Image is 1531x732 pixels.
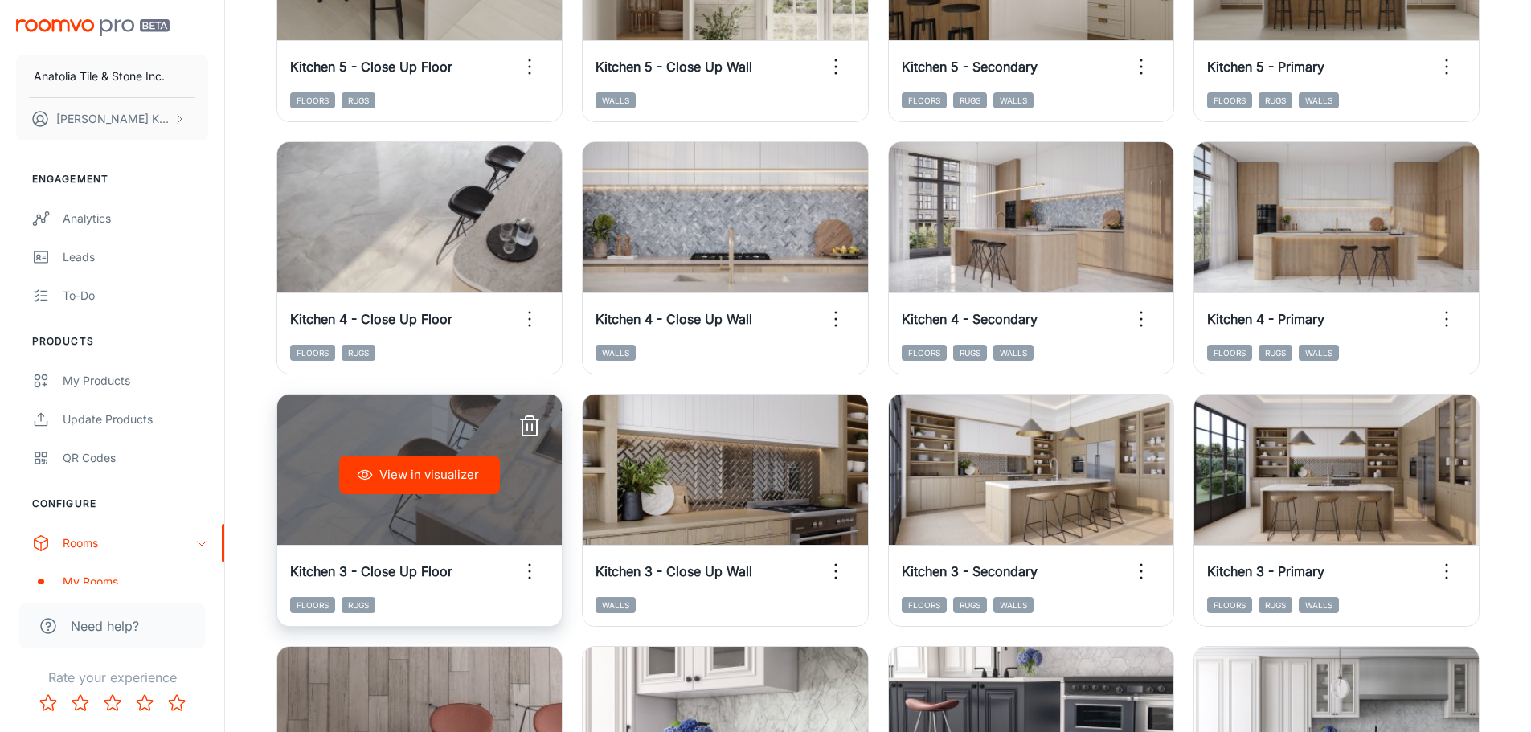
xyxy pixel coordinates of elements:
[1259,345,1292,361] span: Rugs
[596,309,752,329] h6: Kitchen 4 - Close Up Wall
[290,345,335,361] span: Floors
[13,668,211,687] p: Rate your experience
[1259,92,1292,108] span: Rugs
[902,562,1038,581] h6: Kitchen 3 - Secondary
[63,573,208,591] div: My Rooms
[596,92,636,108] span: Walls
[902,597,947,613] span: Floors
[63,287,208,305] div: To-do
[902,309,1038,329] h6: Kitchen 4 - Secondary
[290,309,452,329] h6: Kitchen 4 - Close Up Floor
[1207,345,1252,361] span: Floors
[290,57,452,76] h6: Kitchen 5 - Close Up Floor
[34,67,165,85] p: Anatolia Tile & Stone Inc.
[64,687,96,719] button: Rate 2 star
[1207,57,1324,76] h6: Kitchen 5 - Primary
[63,210,208,227] div: Analytics
[129,687,161,719] button: Rate 4 star
[63,411,208,428] div: Update Products
[596,57,752,76] h6: Kitchen 5 - Close Up Wall
[953,345,987,361] span: Rugs
[596,597,636,613] span: Walls
[993,345,1034,361] span: Walls
[342,92,375,108] span: Rugs
[96,687,129,719] button: Rate 3 star
[290,92,335,108] span: Floors
[16,55,208,97] button: Anatolia Tile & Stone Inc.
[993,597,1034,613] span: Walls
[63,449,208,467] div: QR Codes
[1299,345,1339,361] span: Walls
[953,92,987,108] span: Rugs
[1207,309,1324,329] h6: Kitchen 4 - Primary
[1207,597,1252,613] span: Floors
[63,248,208,266] div: Leads
[71,616,139,636] span: Need help?
[63,534,195,552] div: Rooms
[290,562,452,581] h6: Kitchen 3 - Close Up Floor
[63,372,208,390] div: My Products
[1207,92,1252,108] span: Floors
[32,687,64,719] button: Rate 1 star
[16,98,208,140] button: [PERSON_NAME] Kundargi
[342,345,375,361] span: Rugs
[596,345,636,361] span: Walls
[902,57,1038,76] h6: Kitchen 5 - Secondary
[16,19,170,36] img: Roomvo PRO Beta
[902,92,947,108] span: Floors
[1299,597,1339,613] span: Walls
[1259,597,1292,613] span: Rugs
[56,110,170,128] p: [PERSON_NAME] Kundargi
[161,687,193,719] button: Rate 5 star
[902,345,947,361] span: Floors
[953,597,987,613] span: Rugs
[1207,562,1324,581] h6: Kitchen 3 - Primary
[993,92,1034,108] span: Walls
[339,456,500,494] button: View in visualizer
[290,597,335,613] span: Floors
[596,562,752,581] h6: Kitchen 3 - Close Up Wall
[342,597,375,613] span: Rugs
[1299,92,1339,108] span: Walls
